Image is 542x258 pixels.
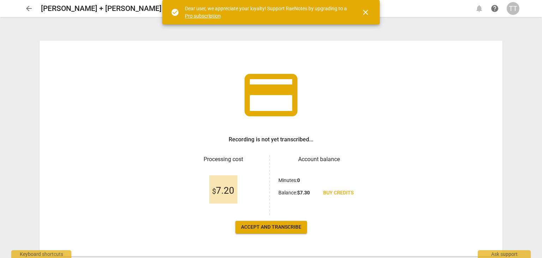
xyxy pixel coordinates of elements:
p: Minutes : [278,177,300,184]
b: $ 7.30 [297,190,310,195]
button: Accept and transcribe [235,221,307,234]
span: Accept and transcribe [241,224,301,231]
a: Buy credits [318,187,359,199]
button: TT [507,2,519,15]
b: 0 [297,177,300,183]
button: Close [357,4,374,21]
div: Ask support [478,250,531,258]
span: help [490,4,499,13]
span: Buy credits [323,189,354,197]
span: check_circle [171,8,179,17]
a: Pro subscription [185,13,221,19]
span: $ [212,187,216,195]
p: Balance : [278,189,310,197]
h2: [PERSON_NAME] + [PERSON_NAME] Coaching #6 - 2025_10_15 10_59 PDT - Recording [41,4,329,13]
div: Keyboard shortcuts [11,250,71,258]
h3: Processing cost [183,155,264,164]
h3: Account balance [278,155,359,164]
div: Dear user, we appreciate your loyalty! Support RaeNotes by upgrading to a [185,5,349,19]
span: close [361,8,370,17]
a: Help [488,2,501,15]
span: arrow_back [25,4,33,13]
span: 7.20 [212,186,234,196]
h3: Recording is not yet transcribed... [229,135,313,144]
span: credit_card [239,63,303,127]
